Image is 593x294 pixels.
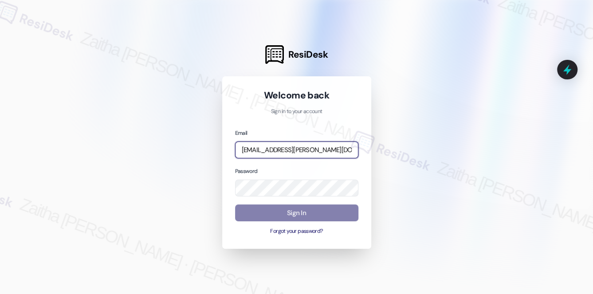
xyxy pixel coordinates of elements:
label: Email [235,129,247,137]
h1: Welcome back [235,89,358,102]
button: Sign In [235,204,358,222]
label: Password [235,168,258,175]
span: ResiDesk [288,48,328,61]
input: name@example.com [235,141,358,159]
img: ResiDesk Logo [265,45,284,64]
button: Forgot your password? [235,227,358,235]
p: Sign in to your account [235,108,358,116]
